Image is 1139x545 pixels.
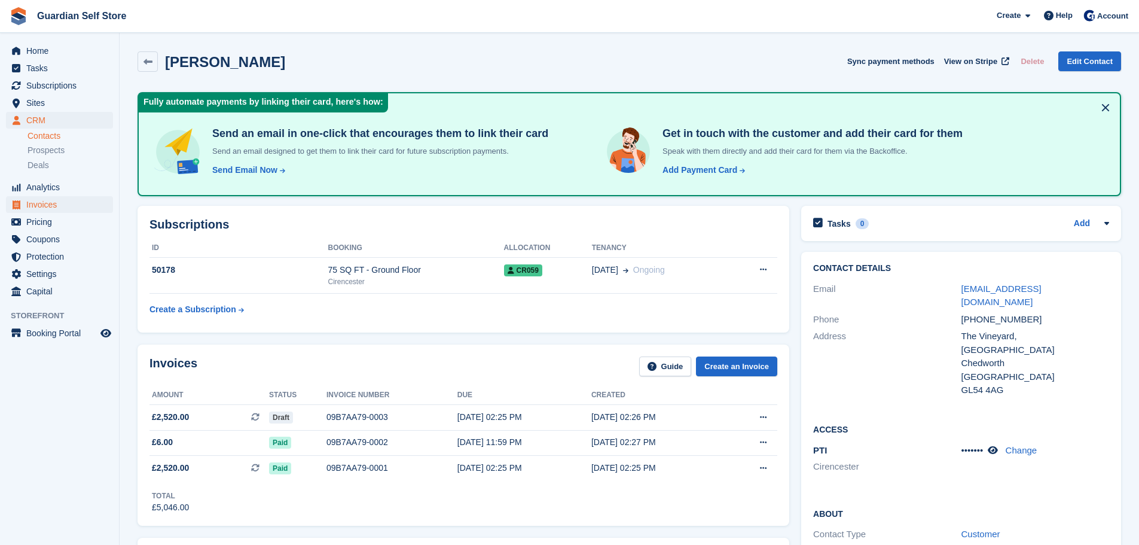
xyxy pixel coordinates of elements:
div: Total [152,491,189,501]
h2: Tasks [827,218,851,229]
div: [PHONE_NUMBER] [961,313,1109,327]
div: 75 SQ FT - Ground Floor [328,264,504,276]
a: Create a Subscription [149,299,244,321]
div: Fully automate payments by linking their card, here's how: [139,93,388,112]
th: Status [269,386,326,405]
th: Allocation [504,239,592,258]
span: Account [1097,10,1128,22]
th: Booking [328,239,504,258]
div: £5,046.00 [152,501,189,514]
a: Customer [961,529,1000,539]
a: Contacts [28,130,113,142]
a: View on Stripe [939,51,1012,71]
th: Amount [149,386,269,405]
a: Change [1006,445,1037,455]
span: [DATE] [592,264,618,276]
span: Capital [26,283,98,300]
div: 50178 [149,264,328,276]
a: Guardian Self Store [32,6,131,26]
div: GL54 4AG [961,383,1109,397]
div: [DATE] 02:25 PM [457,462,591,474]
div: Contact Type [813,528,961,541]
span: ••••••• [961,445,984,455]
div: Address [813,330,961,397]
p: Speak with them directly and add their card for them via the Backoffice. [658,145,963,157]
a: menu [6,42,113,59]
th: Due [457,386,591,405]
a: menu [6,214,113,230]
span: £2,520.00 [152,462,189,474]
span: Paid [269,437,291,449]
div: [DATE] 02:25 PM [457,411,591,424]
a: [EMAIL_ADDRESS][DOMAIN_NAME] [961,284,1042,307]
h2: Invoices [149,357,197,376]
div: [DATE] 02:26 PM [591,411,725,424]
h2: Subscriptions [149,218,777,232]
div: Create a Subscription [149,303,236,316]
p: Send an email designed to get them to link their card for future subscription payments. [207,145,548,157]
span: Home [26,42,98,59]
th: Invoice number [326,386,457,405]
span: PTI [813,445,827,455]
th: Created [591,386,725,405]
h2: Contact Details [813,264,1109,273]
a: menu [6,266,113,282]
span: Tasks [26,60,98,77]
a: Guide [639,357,692,376]
div: Chedworth [961,357,1109,370]
span: Storefront [11,310,119,322]
img: Tom Scott [1083,10,1095,22]
button: Sync payment methods [847,51,935,71]
span: Analytics [26,179,98,196]
a: Create an Invoice [696,357,777,376]
div: [DATE] 02:27 PM [591,436,725,449]
a: Deals [28,159,113,172]
span: Protection [26,248,98,265]
div: 09B7AA79-0001 [326,462,457,474]
h2: [PERSON_NAME] [165,54,285,70]
div: [GEOGRAPHIC_DATA] [961,370,1109,384]
span: Coupons [26,231,98,248]
div: Phone [813,313,961,327]
span: Help [1056,10,1073,22]
span: Pricing [26,214,98,230]
div: Email [813,282,961,309]
span: Prospects [28,145,65,156]
div: The Vineyard, [GEOGRAPHIC_DATA] [961,330,1109,357]
span: Deals [28,160,49,171]
span: Subscriptions [26,77,98,94]
h4: Send an email in one-click that encourages them to link their card [207,127,548,141]
span: CR059 [504,264,542,276]
span: Create [997,10,1021,22]
div: Cirencester [328,276,504,287]
span: Ongoing [633,265,665,275]
th: ID [149,239,328,258]
a: Prospects [28,144,113,157]
h2: About [813,507,1109,519]
a: Add Payment Card [658,164,746,176]
a: Add [1074,217,1090,231]
li: Cirencester [813,460,961,474]
a: menu [6,112,113,129]
th: Tenancy [592,239,730,258]
a: menu [6,60,113,77]
div: 09B7AA79-0002 [326,436,457,449]
span: Settings [26,266,98,282]
div: 0 [856,218,869,229]
h2: Access [813,423,1109,435]
button: Delete [1016,51,1049,71]
div: Send Email Now [212,164,277,176]
span: Draft [269,412,293,424]
span: Paid [269,462,291,474]
img: send-email-b5881ef4c8f827a638e46e229e590028c7e36e3a6c99d2365469aff88783de13.svg [153,127,203,176]
div: [DATE] 02:25 PM [591,462,725,474]
span: £6.00 [152,436,173,449]
div: [DATE] 11:59 PM [457,436,591,449]
div: 09B7AA79-0003 [326,411,457,424]
span: CRM [26,112,98,129]
a: menu [6,231,113,248]
a: Preview store [99,326,113,340]
a: menu [6,77,113,94]
a: menu [6,325,113,342]
span: Invoices [26,196,98,213]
